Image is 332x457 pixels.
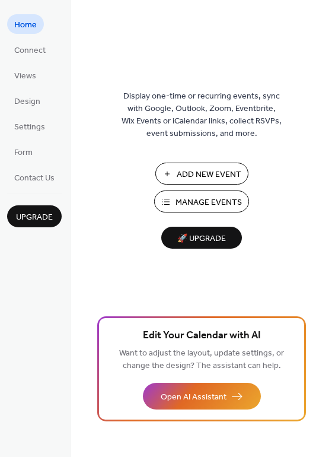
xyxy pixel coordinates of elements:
[16,211,53,224] span: Upgrade
[14,19,37,31] span: Home
[7,91,47,110] a: Design
[143,383,261,410] button: Open AI Assistant
[14,121,45,134] span: Settings
[14,172,55,185] span: Contact Us
[14,45,46,57] span: Connect
[7,40,53,59] a: Connect
[14,70,36,82] span: Views
[161,391,226,404] span: Open AI Assistant
[161,227,242,249] button: 🚀 Upgrade
[7,14,44,34] a: Home
[168,231,235,247] span: 🚀 Upgrade
[154,191,249,212] button: Manage Events
[143,328,261,344] span: Edit Your Calendar with AI
[7,116,52,136] a: Settings
[7,142,40,161] a: Form
[155,163,248,185] button: Add New Event
[175,196,242,209] span: Manage Events
[122,90,282,140] span: Display one-time or recurring events, sync with Google, Outlook, Zoom, Eventbrite, Wix Events or ...
[14,96,40,108] span: Design
[119,345,284,374] span: Want to adjust the layout, update settings, or change the design? The assistant can help.
[7,167,62,187] a: Contact Us
[7,205,62,227] button: Upgrade
[177,169,241,181] span: Add New Event
[7,65,43,85] a: Views
[14,147,33,159] span: Form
